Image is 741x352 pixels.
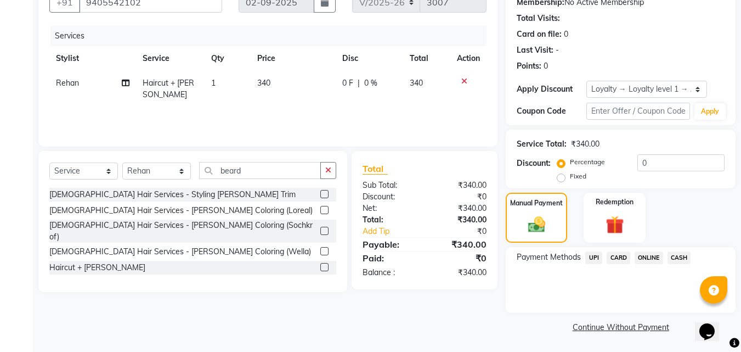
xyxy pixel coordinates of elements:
[571,138,599,150] div: ₹340.00
[425,238,495,251] div: ₹340.00
[403,46,451,71] th: Total
[205,46,251,71] th: Qty
[586,103,690,120] input: Enter Offer / Coupon Code
[517,44,553,56] div: Last Visit:
[425,191,495,203] div: ₹0
[49,189,296,200] div: [DEMOGRAPHIC_DATA] Hair Services - Styling [PERSON_NAME] Trim
[56,78,79,88] span: Rehan
[437,226,495,237] div: ₹0
[336,46,403,71] th: Disc
[600,214,630,236] img: _gift.svg
[564,29,568,40] div: 0
[354,238,425,251] div: Payable:
[517,29,562,40] div: Card on file:
[668,252,691,264] span: CASH
[354,180,425,191] div: Sub Total:
[508,322,733,333] a: Continue Without Payment
[523,215,551,234] img: _cash.svg
[596,197,633,207] label: Redemption
[49,220,316,243] div: [DEMOGRAPHIC_DATA] Hair Services - [PERSON_NAME] Coloring (Sochkrof)
[354,203,425,214] div: Net:
[342,77,353,89] span: 0 F
[517,13,560,24] div: Total Visits:
[49,205,313,216] div: [DEMOGRAPHIC_DATA] Hair Services - [PERSON_NAME] Coloring (Loreal)
[211,78,216,88] span: 1
[450,46,487,71] th: Action
[136,46,205,71] th: Service
[510,198,563,208] label: Manual Payment
[354,267,425,278] div: Balance :
[410,78,423,88] span: 340
[607,252,630,264] span: CARD
[425,214,495,226] div: ₹340.00
[425,180,495,191] div: ₹340.00
[49,262,145,273] div: Haircut + [PERSON_NAME]
[199,162,321,179] input: Search or Scan
[425,267,495,278] div: ₹340.00
[517,83,586,95] div: Apply Discount
[50,26,495,46] div: Services
[695,308,730,341] iframe: chat widget
[354,226,436,237] a: Add Tip
[354,252,425,265] div: Paid:
[570,157,605,167] label: Percentage
[517,158,551,169] div: Discount:
[585,252,602,264] span: UPI
[694,103,726,120] button: Apply
[556,44,559,56] div: -
[257,78,270,88] span: 340
[544,60,548,72] div: 0
[364,77,377,89] span: 0 %
[354,191,425,203] div: Discount:
[425,252,495,265] div: ₹0
[517,252,581,263] span: Payment Methods
[49,46,136,71] th: Stylist
[143,78,194,99] span: Haircut + [PERSON_NAME]
[517,60,541,72] div: Points:
[363,163,388,175] span: Total
[354,214,425,226] div: Total:
[570,171,586,181] label: Fixed
[517,138,567,150] div: Service Total:
[251,46,336,71] th: Price
[635,252,663,264] span: ONLINE
[358,77,360,89] span: |
[517,105,586,117] div: Coupon Code
[49,246,311,258] div: [DEMOGRAPHIC_DATA] Hair Services - [PERSON_NAME] Coloring (Wella)
[425,203,495,214] div: ₹340.00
